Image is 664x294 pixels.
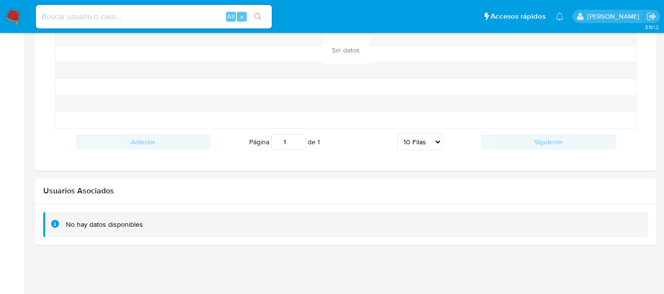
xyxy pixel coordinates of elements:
a: Notificaciones [555,12,564,21]
a: Salir [646,11,657,22]
p: zoe.breuer@mercadolibre.com [587,12,643,21]
button: search-icon [248,10,268,24]
span: 3.161.2 [645,23,659,31]
h2: Usuarios Asociados [43,186,648,196]
input: Buscar usuario o caso... [36,10,272,23]
span: Accesos rápidos [491,11,546,22]
span: s [240,12,243,21]
span: Alt [227,12,235,21]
